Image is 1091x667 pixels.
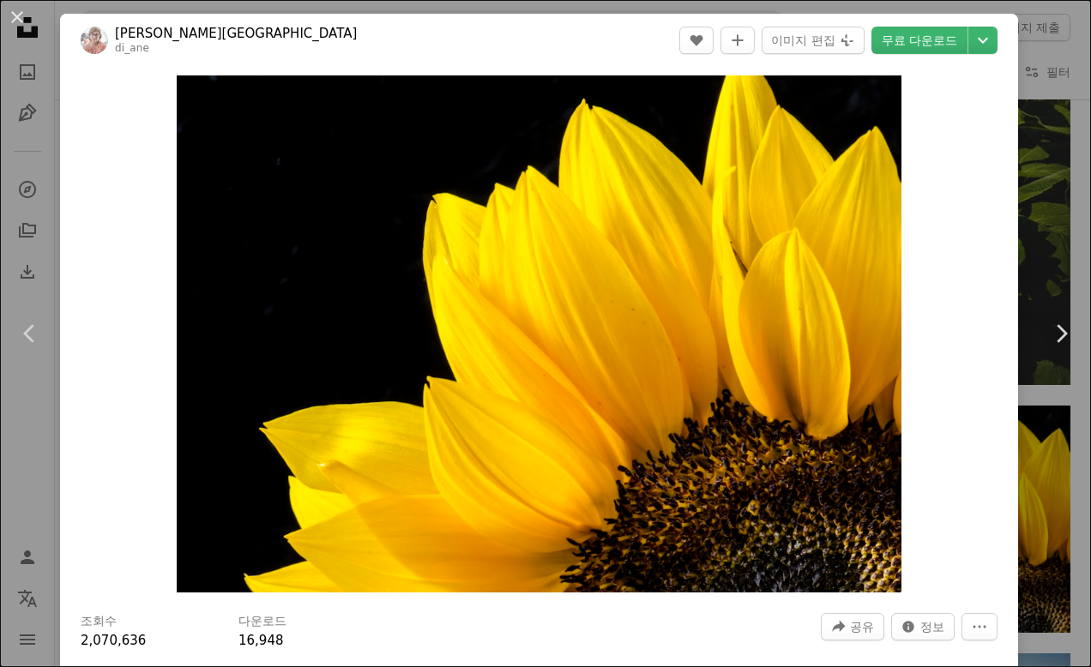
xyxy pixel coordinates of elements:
span: 2,070,636 [81,633,146,648]
h3: 조회수 [81,613,117,630]
button: 더 많은 작업 [961,613,998,640]
img: 해바라기 클로즈업 사진 [177,75,901,592]
button: 좋아요 [679,27,714,54]
button: 이 이미지 확대 [177,75,901,592]
span: 16,948 [238,633,284,648]
a: 무료 다운로드 [871,27,967,54]
button: 컬렉션에 추가 [720,27,755,54]
button: 이미지 편집 [762,27,864,54]
a: di_ane [115,42,149,54]
a: 다음 [1031,251,1091,416]
img: Di Maitland의 프로필로 이동 [81,27,108,54]
h3: 다운로드 [238,613,286,630]
button: 이 이미지 관련 통계 [891,613,955,640]
span: 정보 [920,614,944,640]
button: 다운로드 크기 선택 [968,27,998,54]
button: 이 이미지 공유 [821,613,884,640]
a: [PERSON_NAME][GEOGRAPHIC_DATA] [115,25,357,42]
span: 공유 [850,614,874,640]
